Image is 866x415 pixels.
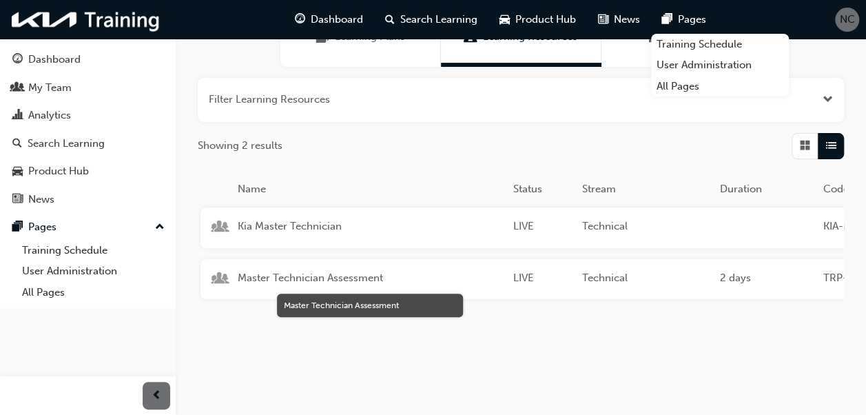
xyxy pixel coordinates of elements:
span: Grid [800,138,810,154]
span: search-icon [385,11,395,28]
a: All Pages [17,282,170,303]
div: Dashboard [28,52,81,68]
span: news-icon [598,11,608,28]
span: Showing 2 results [198,138,282,154]
span: up-icon [155,219,165,236]
span: Learning Resources [464,29,477,45]
div: LIVE [508,219,577,237]
a: pages-iconPages [651,6,717,34]
span: search-icon [12,138,22,150]
span: learningResourceType_INSTRUCTOR_LED-icon [214,272,227,287]
span: List [826,138,836,154]
span: Technical [582,270,709,286]
div: Name [232,181,508,197]
a: News [6,187,170,212]
a: guage-iconDashboard [284,6,374,34]
span: Search Learning [400,12,477,28]
a: All Pages [651,76,789,97]
span: NC [840,12,855,28]
div: Pages [28,219,56,235]
img: kia-training [7,6,165,34]
span: chart-icon [12,110,23,122]
button: NC [835,8,859,32]
div: Master Technician Assessment [284,299,456,312]
div: Analytics [28,108,71,123]
span: pages-icon [12,221,23,234]
div: Search Learning [28,136,105,152]
span: Product Hub [515,12,576,28]
a: Product Hub [6,159,170,184]
div: Product Hub [28,163,89,179]
span: learningResourceType_INSTRUCTOR_LED-icon [214,221,227,236]
div: Stream [577,181,714,197]
span: guage-icon [295,11,305,28]
span: News [614,12,640,28]
a: news-iconNews [587,6,651,34]
a: Analytics [6,103,170,128]
button: DashboardMy TeamAnalyticsSearch LearningProduct HubNews [6,44,170,214]
a: search-iconSearch Learning [374,6,488,34]
button: Pages [6,214,170,240]
span: pages-icon [662,11,672,28]
span: car-icon [499,11,510,28]
span: Kia Master Technician [238,219,502,234]
button: Open the filter [823,92,833,108]
span: Pages [678,12,706,28]
span: Learning Plans [316,29,329,45]
div: News [28,192,54,207]
div: My Team [28,80,72,96]
a: Training Schedule [651,34,789,55]
a: Search Learning [6,131,170,156]
div: LIVE [508,270,577,289]
span: car-icon [12,165,23,178]
span: Master Technician Assessment [238,270,502,286]
a: Training Schedule [17,240,170,261]
span: people-icon [12,82,23,94]
a: User Administration [17,261,170,282]
span: Dashboard [311,12,363,28]
a: My Team [6,75,170,101]
span: Technical [582,219,709,234]
div: 2 days [714,270,818,289]
div: Duration [714,181,818,197]
span: prev-icon [152,387,162,405]
a: Dashboard [6,47,170,72]
div: Status [508,181,577,197]
a: car-iconProduct Hub [488,6,587,34]
span: guage-icon [12,54,23,66]
span: news-icon [12,194,23,206]
a: User Administration [651,54,789,76]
